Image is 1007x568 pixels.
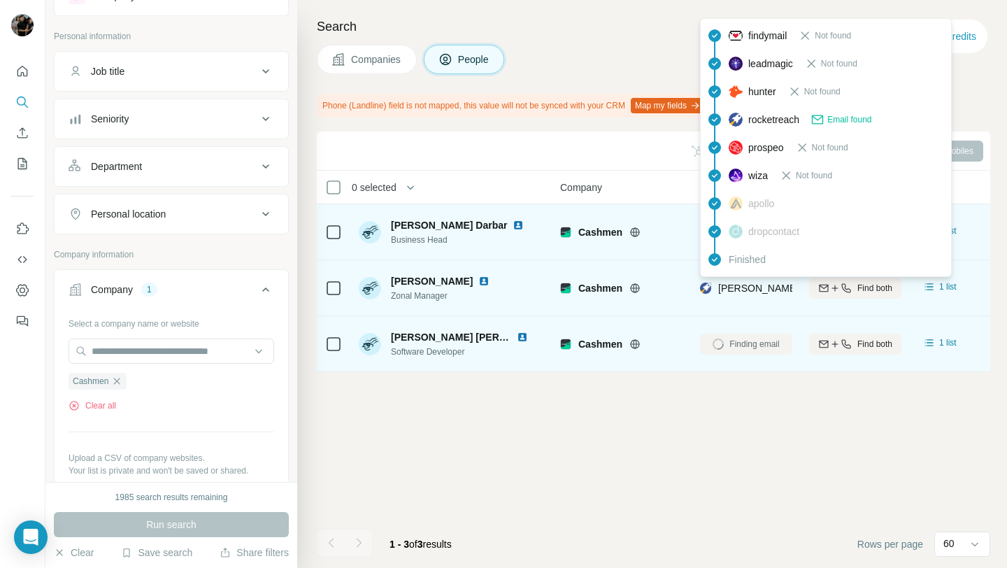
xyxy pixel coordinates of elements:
p: Your list is private and won't be saved or shared. [69,464,274,477]
div: Open Intercom Messenger [14,520,48,554]
span: Software Developer [391,346,545,358]
div: Job title [91,64,124,78]
div: Select a company name or website [69,312,274,330]
img: provider hunter logo [729,85,743,98]
span: 1 list [939,281,957,293]
span: Find both [857,282,892,294]
span: prospeo [748,141,784,155]
span: Not found [796,169,832,182]
button: Quick start [11,59,34,84]
button: Dashboard [11,278,34,303]
img: provider wiza logo [729,169,743,183]
span: Cashmen [73,375,108,388]
img: Avatar [359,277,381,299]
button: Use Surfe on LinkedIn [11,216,34,241]
span: Not found [821,57,857,70]
button: Personal location [55,197,288,231]
button: My lists [11,151,34,176]
span: Business Head [391,234,541,246]
p: Personal information [54,30,289,43]
span: 3 [417,539,423,550]
img: provider apollo logo [729,197,743,211]
div: 1985 search results remaining [115,491,228,504]
button: Use Surfe API [11,247,34,272]
span: [PERSON_NAME][EMAIL_ADDRESS][DOMAIN_NAME] [718,283,964,294]
span: results [390,539,452,550]
span: Cashmen [578,337,622,351]
span: 0 selected [352,180,397,194]
span: [PERSON_NAME] [PERSON_NAME] [391,332,558,343]
span: leadmagic [748,57,793,71]
p: 60 [943,537,955,551]
img: Logo of Cashmen [560,283,571,294]
img: provider prospeo logo [729,141,743,155]
div: Phone (Landline) field is not mapped, this value will not be synced with your CRM [317,94,708,118]
span: Rows per page [857,537,923,551]
img: Logo of Cashmen [560,339,571,350]
button: Share filters [220,546,289,560]
div: Company [91,283,133,297]
img: provider findymail logo [729,29,743,43]
span: 1 list [939,336,957,349]
span: Not found [815,29,851,42]
span: [PERSON_NAME] [391,274,473,288]
span: 1 - 3 [390,539,409,550]
span: Find both [857,338,892,350]
button: Find both [809,334,901,355]
span: Not found [804,85,841,98]
img: LinkedIn logo [517,332,528,343]
span: hunter [748,85,776,99]
div: 1 [141,283,157,296]
span: 1 list [939,225,957,237]
div: Department [91,159,142,173]
button: Clear [54,546,94,560]
span: Email found [827,113,871,126]
span: apollo [748,197,774,211]
span: Companies [351,52,402,66]
span: [PERSON_NAME] Darbar [391,218,507,232]
img: provider rocketreach logo [729,113,743,127]
button: Search [11,90,34,115]
span: Cashmen [578,281,622,295]
img: LinkedIn logo [478,276,490,287]
button: Company1 [55,273,288,312]
button: Save search [121,546,192,560]
button: Enrich CSV [11,120,34,145]
span: Company [560,180,602,194]
button: Job title [55,55,288,88]
span: of [409,539,417,550]
img: Avatar [11,14,34,36]
img: provider rocketreach logo [700,281,711,295]
div: Personal location [91,207,166,221]
div: Seniority [91,112,129,126]
span: Zonal Manager [391,290,506,302]
h4: Search [317,17,990,36]
button: Find both [809,278,901,299]
img: Avatar [359,221,381,243]
img: provider dropcontact logo [729,225,743,239]
button: Clear all [69,399,116,412]
span: dropcontact [748,225,799,239]
button: Seniority [55,102,288,136]
span: rocketreach [748,113,799,127]
p: Upload a CSV of company websites. [69,452,274,464]
img: Avatar [359,333,381,355]
span: findymail [748,29,787,43]
button: Department [55,150,288,183]
span: People [458,52,490,66]
img: provider leadmagic logo [729,57,743,71]
img: Logo of Cashmen [560,227,571,238]
button: Map my fields [631,98,705,113]
p: Company information [54,248,289,261]
span: Finished [729,253,766,267]
img: LinkedIn logo [513,220,524,231]
span: Cashmen [578,225,622,239]
span: wiza [748,169,768,183]
button: Feedback [11,308,34,334]
span: Not found [812,141,848,154]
